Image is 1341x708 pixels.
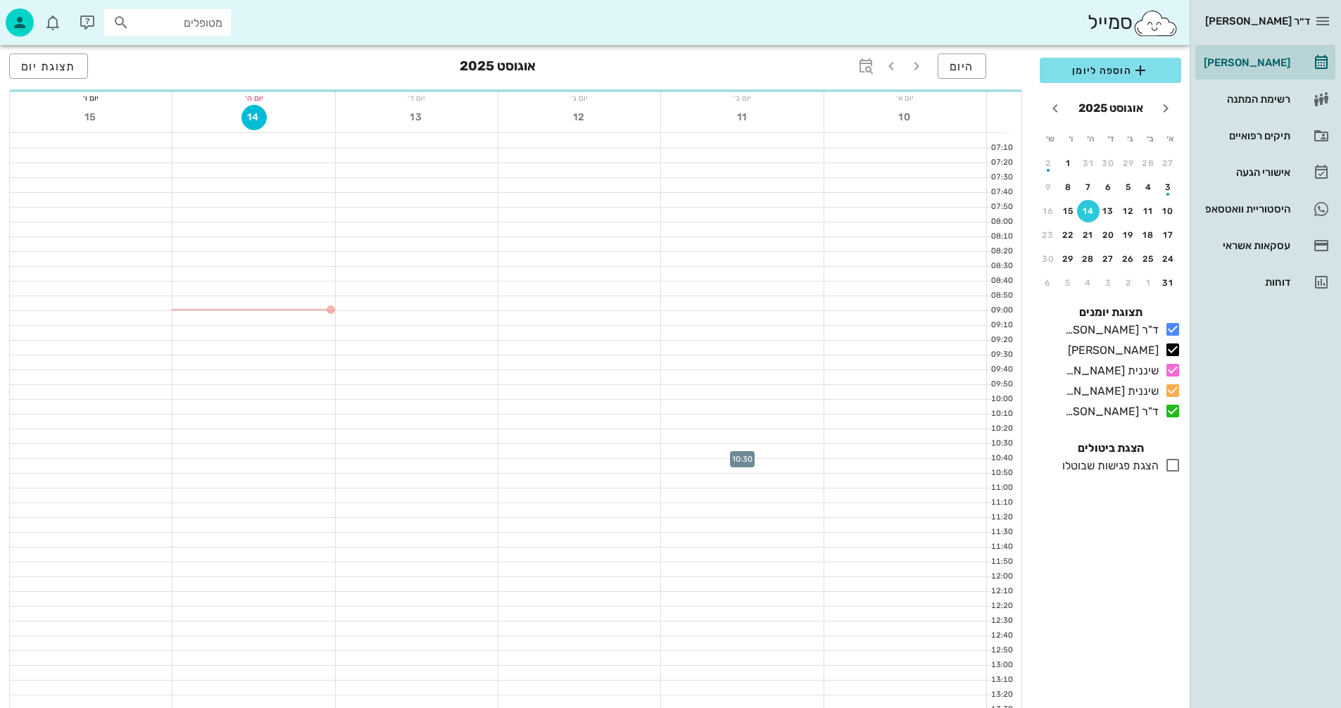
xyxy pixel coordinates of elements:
[893,111,918,123] span: 10
[1157,254,1180,264] div: 24
[1138,254,1160,264] div: 25
[987,320,1016,331] div: 09:10
[1117,200,1140,222] button: 12
[987,275,1016,287] div: 08:40
[987,571,1016,583] div: 12:00
[1061,127,1079,151] th: ו׳
[42,11,50,20] span: תג
[1138,182,1160,192] div: 4
[987,305,1016,317] div: 09:00
[1037,224,1059,246] button: 23
[1040,304,1181,321] h4: תצוגת יומנים
[1073,94,1149,122] button: אוגוסט 2025
[1077,230,1100,240] div: 21
[1157,278,1180,288] div: 31
[1081,127,1100,151] th: ה׳
[1138,158,1160,168] div: 28
[1097,206,1120,216] div: 13
[1097,182,1120,192] div: 6
[1097,152,1120,175] button: 30
[1157,206,1180,216] div: 10
[950,60,974,73] span: היום
[1117,272,1140,294] button: 2
[1117,206,1140,216] div: 12
[1057,272,1080,294] button: 5
[893,105,918,130] button: 10
[1153,96,1178,121] button: חודש שעבר
[1195,156,1335,189] a: אישורי הגעה
[1051,62,1170,79] span: הוספה ליומן
[730,105,755,130] button: 11
[1037,272,1059,294] button: 6
[1057,457,1159,474] div: הצגת פגישות שבוטלו
[1077,152,1100,175] button: 31
[1157,200,1180,222] button: 10
[1077,206,1100,216] div: 14
[1117,254,1140,264] div: 26
[1117,278,1140,288] div: 2
[1097,272,1120,294] button: 3
[1161,127,1180,151] th: א׳
[987,393,1016,405] div: 10:00
[1097,158,1120,168] div: 30
[987,541,1016,553] div: 11:40
[78,111,103,123] span: 15
[1201,57,1290,68] div: [PERSON_NAME]
[661,91,823,105] div: יום ב׳
[987,187,1016,198] div: 07:40
[987,438,1016,450] div: 10:30
[1057,176,1080,198] button: 8
[10,91,172,105] div: יום ו׳
[987,482,1016,494] div: 11:00
[1077,272,1100,294] button: 4
[1077,200,1100,222] button: 14
[1138,176,1160,198] button: 4
[987,615,1016,627] div: 12:30
[987,260,1016,272] div: 08:30
[1121,127,1140,151] th: ג׳
[1062,342,1159,359] div: [PERSON_NAME]
[9,53,88,79] button: תצוגת יום
[1157,158,1180,168] div: 27
[1043,96,1068,121] button: חודש הבא
[1201,240,1290,251] div: עסקאות אשראי
[1057,248,1080,270] button: 29
[1138,272,1160,294] button: 1
[1138,200,1160,222] button: 11
[987,379,1016,391] div: 09:50
[987,512,1016,524] div: 11:20
[1201,167,1290,178] div: אישורי הגעה
[1037,182,1059,192] div: 9
[1077,182,1100,192] div: 7
[1157,230,1180,240] div: 17
[1040,58,1181,83] button: הוספה ליומן
[1059,403,1159,420] div: ד"ר [PERSON_NAME]
[1077,158,1100,168] div: 31
[1077,254,1100,264] div: 28
[1037,176,1059,198] button: 9
[1117,158,1140,168] div: 29
[1157,152,1180,175] button: 27
[987,630,1016,642] div: 12:40
[1097,278,1120,288] div: 3
[987,645,1016,657] div: 12:50
[1059,383,1159,400] div: שיננית [PERSON_NAME]
[1195,82,1335,116] a: רשימת המתנה
[1077,176,1100,198] button: 7
[1117,176,1140,198] button: 5
[1157,272,1180,294] button: 31
[1057,152,1080,175] button: 1
[987,216,1016,228] div: 08:00
[1097,200,1120,222] button: 13
[1117,182,1140,192] div: 5
[987,334,1016,346] div: 09:20
[1037,158,1059,168] div: 2
[987,364,1016,376] div: 09:40
[1195,265,1335,299] a: דוחות
[1157,176,1180,198] button: 3
[987,408,1016,420] div: 10:10
[987,349,1016,361] div: 09:30
[404,105,429,130] button: 13
[987,157,1016,169] div: 07:20
[987,453,1016,464] div: 10:40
